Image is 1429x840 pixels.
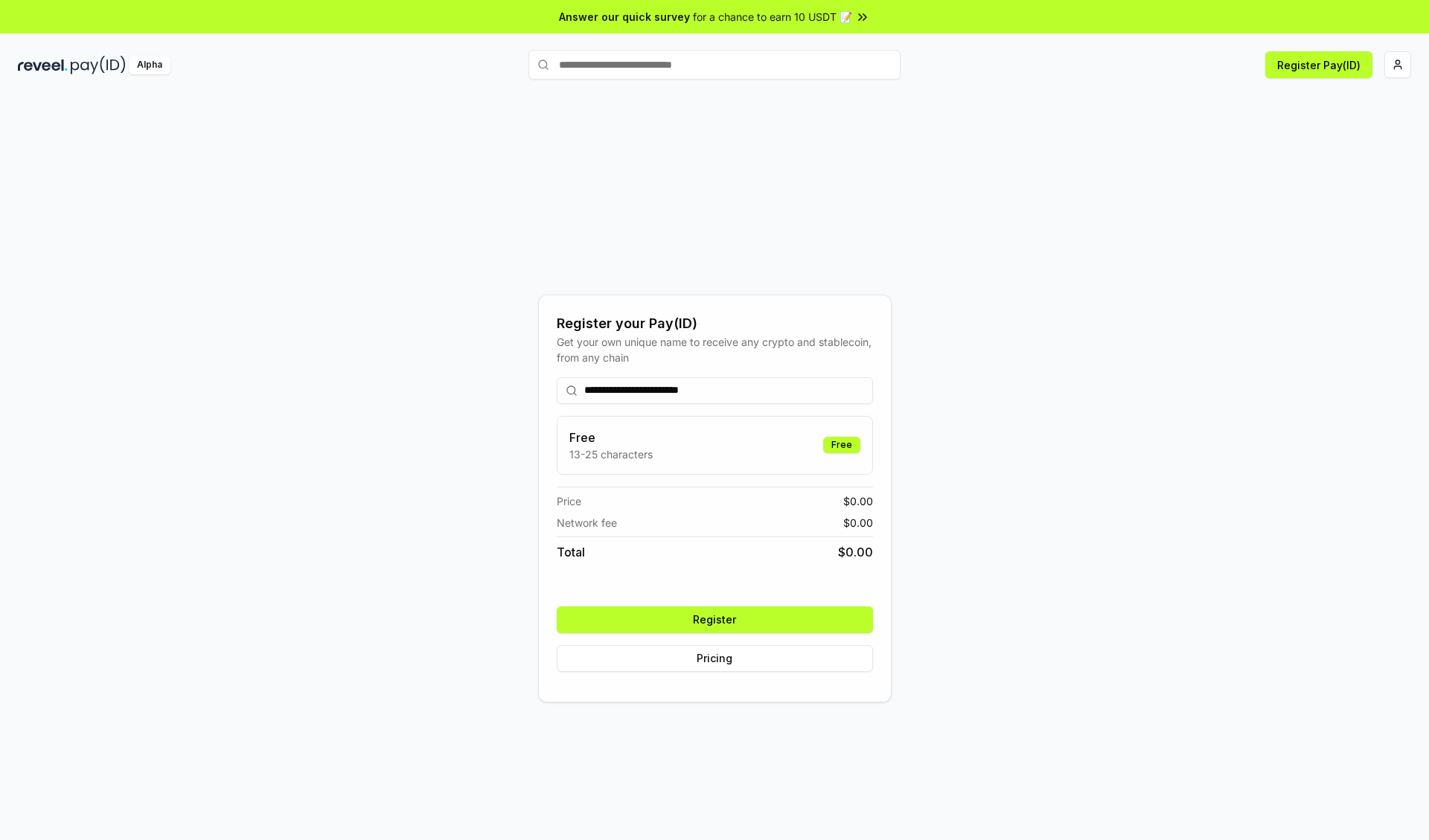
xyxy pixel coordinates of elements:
[18,56,68,74] img: reveel_dark
[569,446,653,462] p: 13-25 characters
[1265,51,1372,78] button: Register Pay(ID)
[569,429,653,446] h3: Free
[559,9,690,25] span: Answer our quick survey
[843,515,873,530] span: $ 0.00
[557,334,873,365] div: Get your own unique name to receive any crypto and stablecoin, from any chain
[557,313,873,334] div: Register your Pay(ID)
[693,9,852,25] span: for a chance to earn 10 USDT 📝
[557,606,873,633] button: Register
[557,645,873,672] button: Pricing
[843,493,873,509] span: $ 0.00
[557,543,585,561] span: Total
[71,56,126,74] img: pay_id
[129,56,170,74] div: Alpha
[557,515,617,530] span: Network fee
[823,437,860,453] div: Free
[557,493,581,509] span: Price
[838,543,873,561] span: $ 0.00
